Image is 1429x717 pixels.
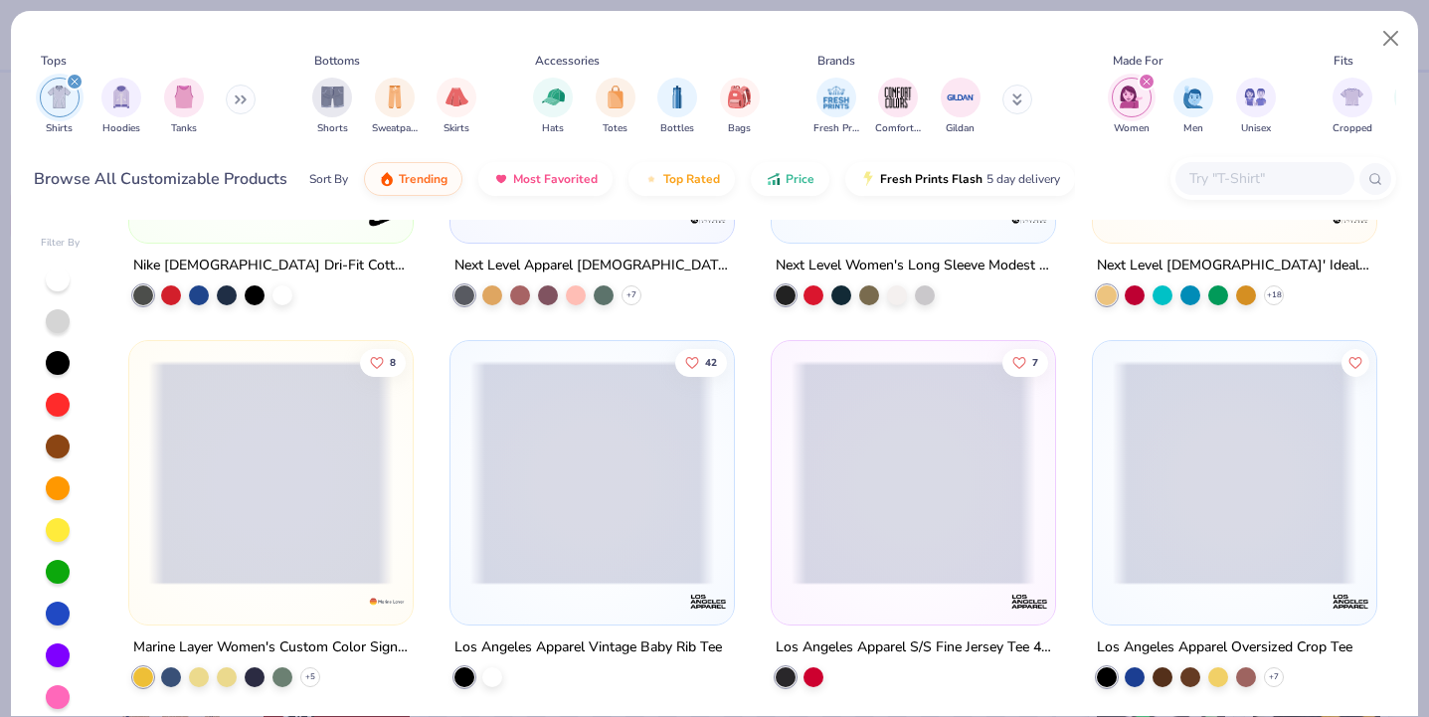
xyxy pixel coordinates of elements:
[663,171,720,187] span: Top Rated
[40,78,80,136] button: filter button
[41,52,67,70] div: Tops
[1333,78,1372,136] button: filter button
[845,162,1075,196] button: Fresh Prints Flash5 day delivery
[542,86,565,108] img: Hats Image
[437,78,476,136] button: filter button
[110,86,132,108] img: Hoodies Image
[513,171,598,187] span: Most Favorited
[372,78,418,136] div: filter for Sweatpants
[1097,254,1372,278] div: Next Level [DEMOGRAPHIC_DATA]' Ideal T-Shirt
[941,78,981,136] button: filter button
[314,52,360,70] div: Bottoms
[1120,86,1143,108] img: Women Image
[444,121,469,136] span: Skirts
[883,83,913,112] img: Comfort Colors Image
[101,78,141,136] button: filter button
[1244,86,1267,108] img: Unisex Image
[603,121,627,136] span: Totes
[675,348,727,376] button: Like
[437,78,476,136] div: filter for Skirts
[1183,121,1203,136] span: Men
[821,83,851,112] img: Fresh Prints Image
[173,86,195,108] img: Tanks Image
[813,121,859,136] span: Fresh Prints
[46,121,73,136] span: Shirts
[605,86,626,108] img: Totes Image
[379,171,395,187] img: trending.gif
[1032,357,1038,367] span: 7
[360,348,406,376] button: Like
[628,162,735,196] button: Top Rated
[321,86,344,108] img: Shorts Image
[1187,167,1340,190] input: Try "T-Shirt"
[446,86,468,108] img: Skirts Image
[535,52,600,70] div: Accessories
[305,671,315,683] span: + 5
[1002,348,1048,376] button: Like
[688,582,728,622] img: Los Angeles Apparel logo
[626,289,636,301] span: + 7
[643,171,659,187] img: TopRated.gif
[705,357,717,367] span: 42
[875,78,921,136] button: filter button
[1269,671,1279,683] span: + 7
[1112,78,1152,136] button: filter button
[1333,121,1372,136] span: Cropped
[941,78,981,136] div: filter for Gildan
[1009,582,1049,622] img: Los Angeles Apparel logo
[1372,20,1410,58] button: Close
[720,78,760,136] button: filter button
[1341,348,1369,376] button: Like
[164,78,204,136] button: filter button
[34,167,287,191] div: Browse All Customizable Products
[1331,200,1370,240] img: Next Level Apparel logo
[728,86,750,108] img: Bags Image
[533,78,573,136] button: filter button
[657,78,697,136] button: filter button
[390,357,396,367] span: 8
[317,121,348,136] span: Shorts
[817,52,855,70] div: Brands
[309,170,348,188] div: Sort By
[1009,200,1049,240] img: Next Level Apparel logo
[1333,78,1372,136] div: filter for Cropped
[860,171,876,187] img: flash.gif
[946,121,975,136] span: Gildan
[1267,289,1282,301] span: + 18
[1097,635,1352,660] div: Los Angeles Apparel Oversized Crop Tee
[786,171,814,187] span: Price
[1113,52,1162,70] div: Made For
[533,78,573,136] div: filter for Hats
[728,121,751,136] span: Bags
[312,78,352,136] button: filter button
[399,171,447,187] span: Trending
[776,635,1051,660] div: Los Angeles Apparel S/S Fine Jersey Tee 4.3 OZ
[478,162,613,196] button: Most Favorited
[666,86,688,108] img: Bottles Image
[164,78,204,136] div: filter for Tanks
[1112,78,1152,136] div: filter for Women
[813,78,859,136] button: filter button
[133,254,409,278] div: Nike [DEMOGRAPHIC_DATA] Dri-Fit Cotton/Poly Scoop Neck Tee
[751,162,829,196] button: Price
[986,168,1060,191] span: 5 day delivery
[493,171,509,187] img: most_fav.gif
[171,121,197,136] span: Tanks
[720,78,760,136] div: filter for Bags
[384,86,406,108] img: Sweatpants Image
[1182,86,1204,108] img: Men Image
[367,582,407,622] img: Marine Layer logo
[454,254,730,278] div: Next Level Apparel [DEMOGRAPHIC_DATA]' Festival Cali Crop T-Shirt
[372,121,418,136] span: Sweatpants
[657,78,697,136] div: filter for Bottles
[133,635,409,660] div: Marine Layer Women's Custom Color Signature Crew T-shirt
[41,236,81,251] div: Filter By
[875,121,921,136] span: Comfort Colors
[596,78,635,136] button: filter button
[312,78,352,136] div: filter for Shorts
[372,78,418,136] button: filter button
[367,200,407,240] img: Nike logo
[660,121,694,136] span: Bottles
[1241,121,1271,136] span: Unisex
[1173,78,1213,136] button: filter button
